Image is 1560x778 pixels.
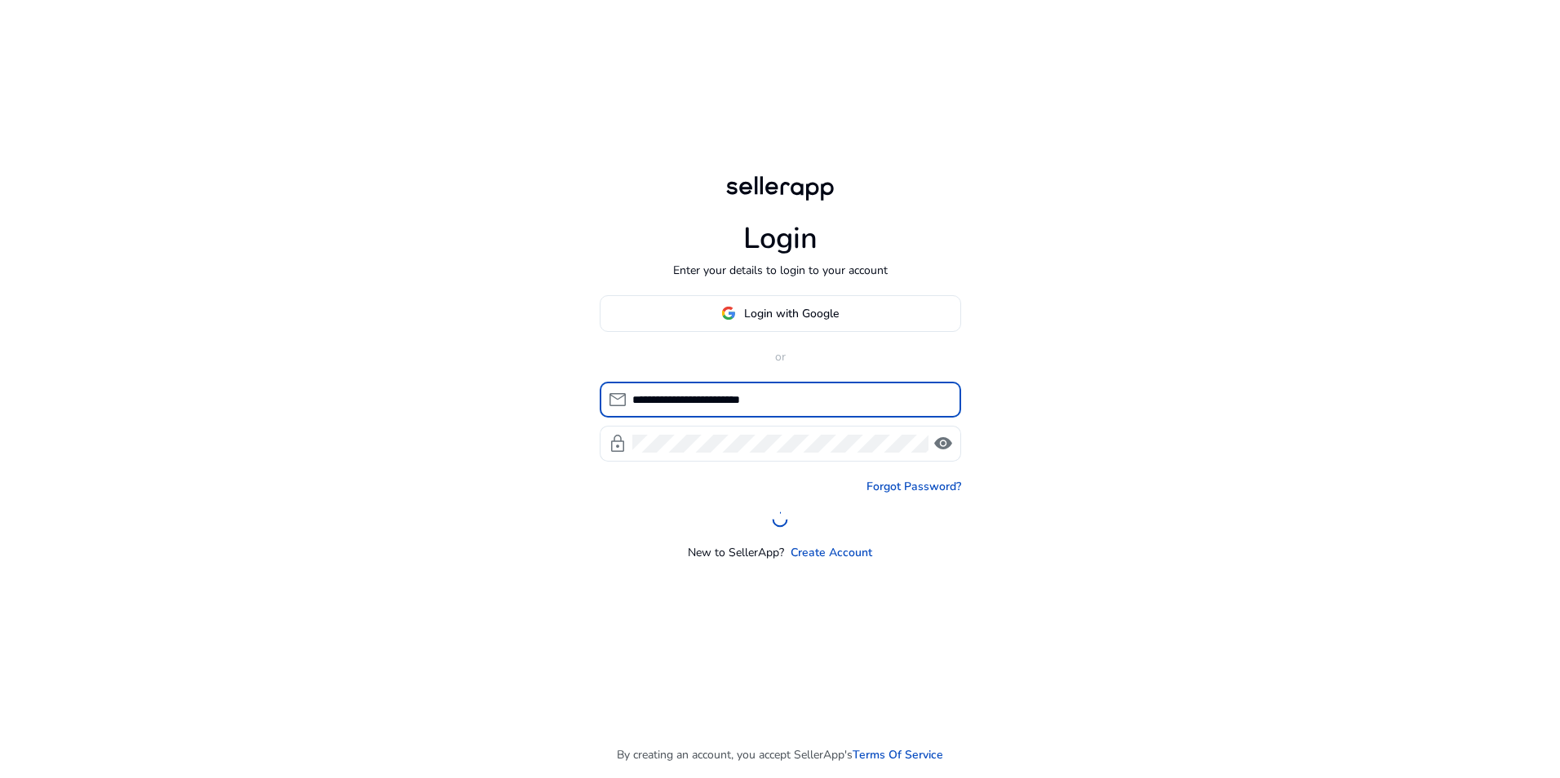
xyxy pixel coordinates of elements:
img: google-logo.svg [721,306,736,320]
button: Login with Google [600,295,961,332]
p: or [600,348,961,365]
a: Forgot Password? [866,478,961,495]
a: Terms Of Service [853,746,943,763]
span: mail [608,390,627,409]
span: visibility [933,434,953,453]
p: Enter your details to login to your account [673,262,888,279]
h1: Login [743,221,818,256]
span: Login with Google [744,305,839,322]
p: New to SellerApp? [688,544,784,561]
a: Create Account [791,544,872,561]
span: lock [608,434,627,453]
